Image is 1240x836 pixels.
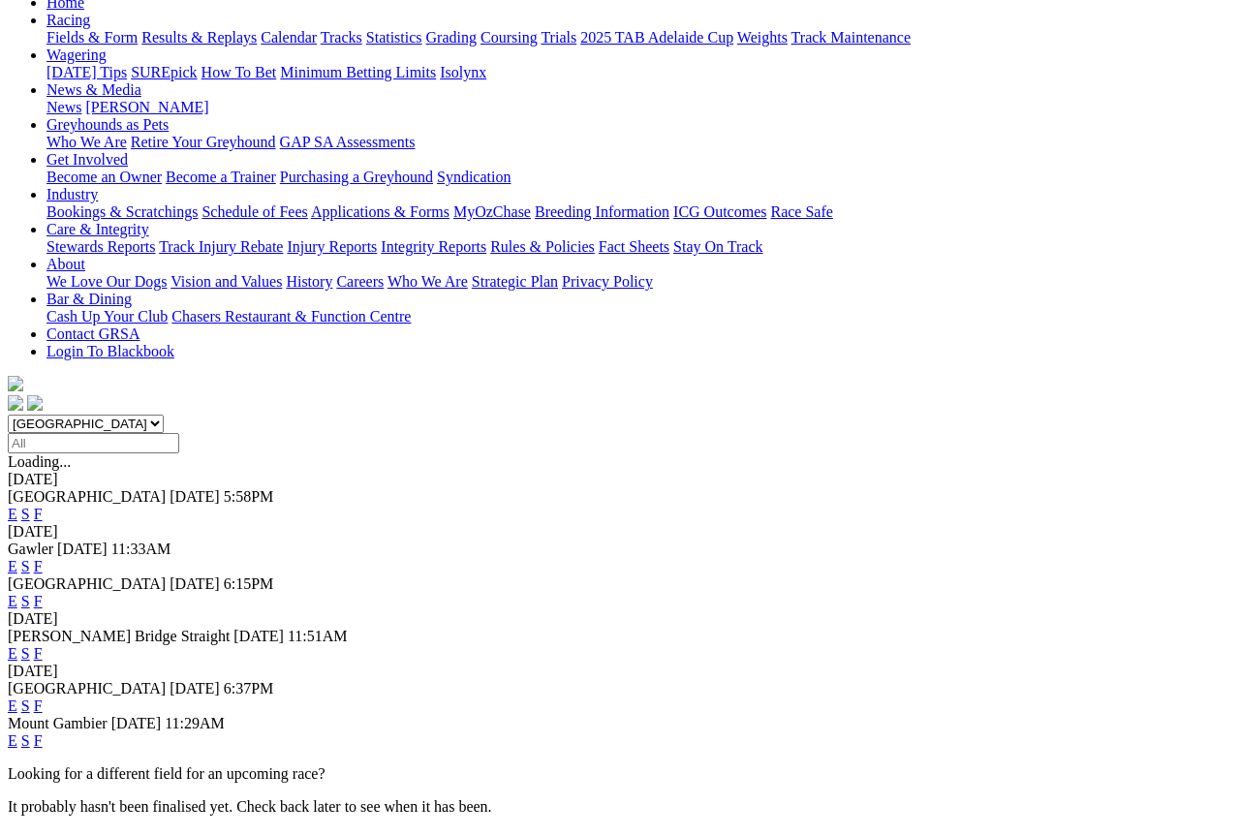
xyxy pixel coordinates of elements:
a: E [8,732,17,749]
a: [DATE] Tips [46,64,127,80]
a: Wagering [46,46,107,63]
a: Fact Sheets [599,238,669,255]
span: Mount Gambier [8,715,108,731]
a: Track Injury Rebate [159,238,283,255]
div: News & Media [46,99,1232,116]
a: Chasers Restaurant & Function Centre [171,308,411,325]
a: Care & Integrity [46,221,149,237]
span: [DATE] [170,680,220,697]
span: [DATE] [170,575,220,592]
div: Wagering [46,64,1232,81]
a: F [34,645,43,662]
a: Retire Your Greyhound [131,134,276,150]
a: Rules & Policies [490,238,595,255]
a: About [46,256,85,272]
a: Privacy Policy [562,273,653,290]
img: twitter.svg [27,395,43,411]
a: Racing [46,12,90,28]
a: Greyhounds as Pets [46,116,169,133]
a: 2025 TAB Adelaide Cup [580,29,733,46]
a: F [34,732,43,749]
a: F [34,593,43,609]
a: S [21,506,30,522]
img: logo-grsa-white.png [8,376,23,391]
a: MyOzChase [453,203,531,220]
a: E [8,645,17,662]
a: S [21,558,30,574]
a: Results & Replays [141,29,257,46]
div: Greyhounds as Pets [46,134,1232,151]
div: About [46,273,1232,291]
span: [DATE] [170,488,220,505]
a: ICG Outcomes [673,203,766,220]
span: [DATE] [57,541,108,557]
div: Racing [46,29,1232,46]
a: Coursing [480,29,538,46]
span: 11:51AM [288,628,348,644]
span: 11:33AM [111,541,171,557]
a: S [21,732,30,749]
p: Looking for a different field for an upcoming race? [8,765,1232,783]
a: E [8,506,17,522]
a: Who We Are [46,134,127,150]
a: Purchasing a Greyhound [280,169,433,185]
a: Become an Owner [46,169,162,185]
a: [PERSON_NAME] [85,99,208,115]
partial: It probably hasn't been finalised yet. Check back later to see when it has been. [8,798,492,815]
span: Gawler [8,541,53,557]
a: Integrity Reports [381,238,486,255]
div: Industry [46,203,1232,221]
a: Login To Blackbook [46,343,174,359]
a: Vision and Values [170,273,282,290]
div: Care & Integrity [46,238,1232,256]
a: Fields & Form [46,29,138,46]
a: F [34,697,43,714]
a: Stewards Reports [46,238,155,255]
a: Syndication [437,169,511,185]
a: Race Safe [770,203,832,220]
a: F [34,558,43,574]
a: News & Media [46,81,141,98]
a: History [286,273,332,290]
img: facebook.svg [8,395,23,411]
span: 11:29AM [165,715,225,731]
a: Strategic Plan [472,273,558,290]
a: Weights [737,29,788,46]
a: Stay On Track [673,238,762,255]
a: How To Bet [201,64,277,80]
a: Cash Up Your Club [46,308,168,325]
div: Bar & Dining [46,308,1232,325]
a: E [8,593,17,609]
a: SUREpick [131,64,197,80]
a: E [8,697,17,714]
a: Get Involved [46,151,128,168]
span: [GEOGRAPHIC_DATA] [8,680,166,697]
div: [DATE] [8,610,1232,628]
a: Industry [46,186,98,202]
span: Loading... [8,453,71,470]
a: F [34,506,43,522]
a: Bookings & Scratchings [46,203,198,220]
a: S [21,593,30,609]
a: Become a Trainer [166,169,276,185]
a: Schedule of Fees [201,203,307,220]
div: [DATE] [8,471,1232,488]
a: Minimum Betting Limits [280,64,436,80]
a: News [46,99,81,115]
div: [DATE] [8,523,1232,541]
a: We Love Our Dogs [46,273,167,290]
a: Calendar [261,29,317,46]
a: Tracks [321,29,362,46]
span: [DATE] [233,628,284,644]
a: Injury Reports [287,238,377,255]
div: Get Involved [46,169,1232,186]
a: Grading [426,29,477,46]
a: S [21,697,30,714]
a: Who We Are [387,273,468,290]
span: 6:15PM [224,575,274,592]
a: Breeding Information [535,203,669,220]
a: Track Maintenance [791,29,911,46]
a: Statistics [366,29,422,46]
a: E [8,558,17,574]
a: Bar & Dining [46,291,132,307]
